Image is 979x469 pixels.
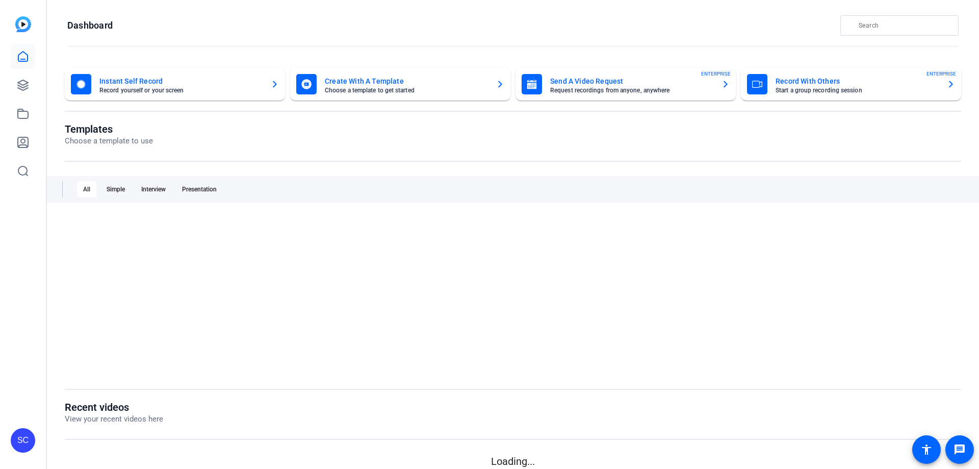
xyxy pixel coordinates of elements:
[100,181,131,198] div: Simple
[65,413,163,425] p: View your recent videos here
[701,70,731,78] span: ENTERPRISE
[325,87,488,93] mat-card-subtitle: Choose a template to get started
[741,68,961,101] button: Record With OthersStart a group recording sessionENTERPRISE
[67,19,113,32] h1: Dashboard
[776,75,939,87] mat-card-title: Record With Others
[11,428,35,453] div: SC
[77,181,96,198] div: All
[954,443,966,456] mat-icon: message
[65,454,961,469] p: Loading...
[926,70,956,78] span: ENTERPRISE
[176,181,223,198] div: Presentation
[859,19,950,32] input: Search
[550,87,713,93] mat-card-subtitle: Request recordings from anyone, anywhere
[65,401,163,413] h1: Recent videos
[776,87,939,93] mat-card-subtitle: Start a group recording session
[15,16,31,32] img: blue-gradient.svg
[920,443,933,456] mat-icon: accessibility
[99,75,263,87] mat-card-title: Instant Self Record
[290,68,510,101] button: Create With A TemplateChoose a template to get started
[135,181,172,198] div: Interview
[550,75,713,87] mat-card-title: Send A Video Request
[325,75,488,87] mat-card-title: Create With A Template
[99,87,263,93] mat-card-subtitle: Record yourself or your screen
[65,123,153,135] h1: Templates
[65,68,285,101] button: Instant Self RecordRecord yourself or your screen
[516,68,736,101] button: Send A Video RequestRequest recordings from anyone, anywhereENTERPRISE
[65,135,153,147] p: Choose a template to use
